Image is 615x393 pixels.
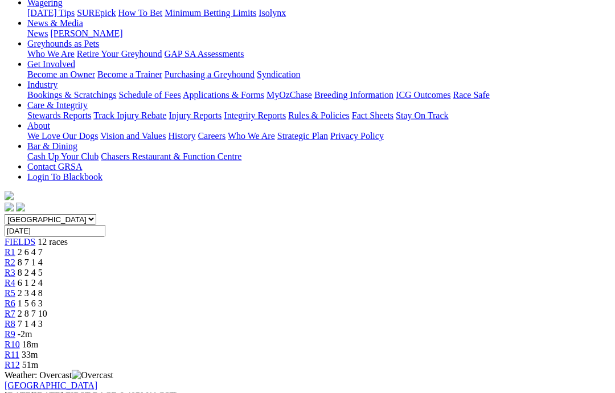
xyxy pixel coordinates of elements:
img: Overcast [72,370,113,380]
a: Retire Your Greyhound [77,49,162,59]
a: Become a Trainer [97,69,162,79]
a: [PERSON_NAME] [50,28,122,38]
a: R3 [5,268,15,277]
div: Bar & Dining [27,152,610,162]
a: We Love Our Dogs [27,131,98,141]
a: R11 [5,350,19,359]
a: [DATE] Tips [27,8,75,18]
a: News [27,28,48,38]
a: Syndication [257,69,300,79]
a: Careers [198,131,225,141]
a: R5 [5,288,15,298]
span: 8 2 4 5 [18,268,43,277]
span: Weather: Overcast [5,370,113,380]
a: Stewards Reports [27,110,91,120]
a: R7 [5,309,15,318]
a: R2 [5,257,15,267]
a: SUREpick [77,8,116,18]
a: News & Media [27,18,83,28]
span: 7 1 4 3 [18,319,43,329]
a: Who We Are [228,131,275,141]
a: Breeding Information [314,90,393,100]
a: FIELDS [5,237,35,247]
div: Wagering [27,8,610,18]
a: Strategic Plan [277,131,328,141]
a: R12 [5,360,20,370]
a: Fact Sheets [352,110,393,120]
a: R10 [5,339,20,349]
a: Login To Blackbook [27,172,102,182]
span: 2 6 4 7 [18,247,43,257]
a: Who We Are [27,49,75,59]
a: R8 [5,319,15,329]
a: Contact GRSA [27,162,82,171]
a: Schedule of Fees [118,90,181,100]
span: 6 1 2 4 [18,278,43,288]
div: Get Involved [27,69,610,80]
a: Purchasing a Greyhound [165,69,255,79]
a: Privacy Policy [330,131,384,141]
span: 51m [22,360,38,370]
a: Cash Up Your Club [27,152,99,161]
span: -2m [18,329,32,339]
a: Become an Owner [27,69,95,79]
div: Greyhounds as Pets [27,49,610,59]
span: 1 5 6 3 [18,298,43,308]
a: About [27,121,50,130]
a: Injury Reports [169,110,222,120]
a: History [168,131,195,141]
a: Isolynx [259,8,286,18]
a: [GEOGRAPHIC_DATA] [5,380,97,390]
span: 8 7 1 4 [18,257,43,267]
span: 12 races [38,237,68,247]
img: facebook.svg [5,203,14,212]
a: Chasers Restaurant & Function Centre [101,152,241,161]
a: Track Injury Rebate [93,110,166,120]
img: logo-grsa-white.png [5,191,14,200]
a: R6 [5,298,15,308]
a: Vision and Values [100,131,166,141]
a: Integrity Reports [224,110,286,120]
a: Rules & Policies [288,110,350,120]
span: 33m [22,350,38,359]
a: ICG Outcomes [396,90,450,100]
a: Bar & Dining [27,141,77,151]
a: How To Bet [118,8,163,18]
a: R4 [5,278,15,288]
a: GAP SA Assessments [165,49,244,59]
div: Industry [27,90,610,100]
a: Minimum Betting Limits [165,8,256,18]
div: Care & Integrity [27,110,610,121]
a: MyOzChase [266,90,312,100]
a: Greyhounds as Pets [27,39,99,48]
a: Bookings & Scratchings [27,90,116,100]
a: R9 [5,329,15,339]
a: Industry [27,80,58,89]
a: Applications & Forms [183,90,264,100]
a: Get Involved [27,59,75,69]
a: Race Safe [453,90,489,100]
div: About [27,131,610,141]
a: Care & Integrity [27,100,88,110]
span: 2 8 7 10 [18,309,47,318]
span: 18m [22,339,38,349]
div: News & Media [27,28,610,39]
img: twitter.svg [16,203,25,212]
input: Select date [5,225,105,237]
a: R1 [5,247,15,257]
a: Stay On Track [396,110,448,120]
span: 2 3 4 8 [18,288,43,298]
